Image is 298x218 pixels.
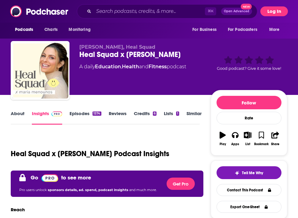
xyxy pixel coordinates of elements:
p: Pro users unlock and much more. [19,185,157,194]
button: Bookmark [254,128,269,150]
button: open menu [11,24,41,36]
div: Share [271,142,279,146]
img: tell me why sparkle [235,171,240,175]
input: Search podcasts, credits, & more... [94,6,205,16]
a: Contact This Podcast [217,184,281,196]
span: Good podcast? Give it some love! [217,66,281,71]
div: List [245,142,250,146]
span: [PERSON_NAME], Heal Squad [79,44,155,50]
span: Monitoring [69,25,90,34]
img: Podchaser - Follow, Share and Rate Podcasts [10,6,69,17]
a: Education [95,64,121,70]
h1: Heal Squad x [PERSON_NAME] Podcast Insights [11,149,169,158]
span: , [121,64,122,70]
a: Fitness [149,64,167,70]
button: open menu [64,24,98,36]
img: Podchaser Pro [41,174,58,182]
a: Episodes1574 [70,111,101,125]
span: For Business [192,25,217,34]
div: 1 [176,111,179,116]
a: Reviews [109,111,126,125]
span: For Podcasters [228,25,257,34]
span: and [139,64,149,70]
div: 1574 [92,111,101,116]
span: sponsors details, ad. spend, podcast insights [48,188,129,192]
a: Lists1 [164,111,179,125]
div: Play [220,142,226,146]
h3: Reach [11,207,25,212]
a: Similar [187,111,202,125]
img: Heal Squad x Maria Menounos [12,42,68,99]
div: Search podcasts, credits, & more... [77,4,257,18]
a: Health [122,64,139,70]
p: Go [31,174,38,181]
button: open menu [188,24,224,36]
button: Apps [229,128,242,150]
span: New [241,4,252,9]
a: Credits6 [134,111,157,125]
a: InsightsPodchaser Pro [32,111,62,125]
a: Pro website [41,173,58,182]
button: Log In [260,6,288,16]
p: to see more [61,174,91,181]
button: List [241,128,254,150]
a: About [11,111,25,125]
button: Share [269,128,281,150]
button: open menu [265,24,287,36]
div: Good podcast? Give it some love! [211,44,287,82]
a: Charts [40,24,61,36]
div: A daily podcast [79,63,186,70]
span: Open Advanced [224,10,249,13]
div: Bookmark [254,142,269,146]
button: Export One-Sheet [217,201,281,213]
span: Tell Me Why [242,171,263,175]
button: open menu [224,24,266,36]
div: Rate [217,112,281,124]
div: 6 [153,111,157,116]
button: Play [217,128,229,150]
span: Podcasts [15,25,33,34]
img: Podchaser Pro [51,111,62,116]
div: Apps [231,142,239,146]
span: Charts [44,25,58,34]
button: tell me why sparkleTell Me Why [217,166,281,179]
button: Get Pro [167,178,195,190]
button: Follow [217,96,281,109]
span: ⌘ K [205,7,216,15]
span: More [269,25,280,34]
button: Open AdvancedNew [221,8,252,15]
